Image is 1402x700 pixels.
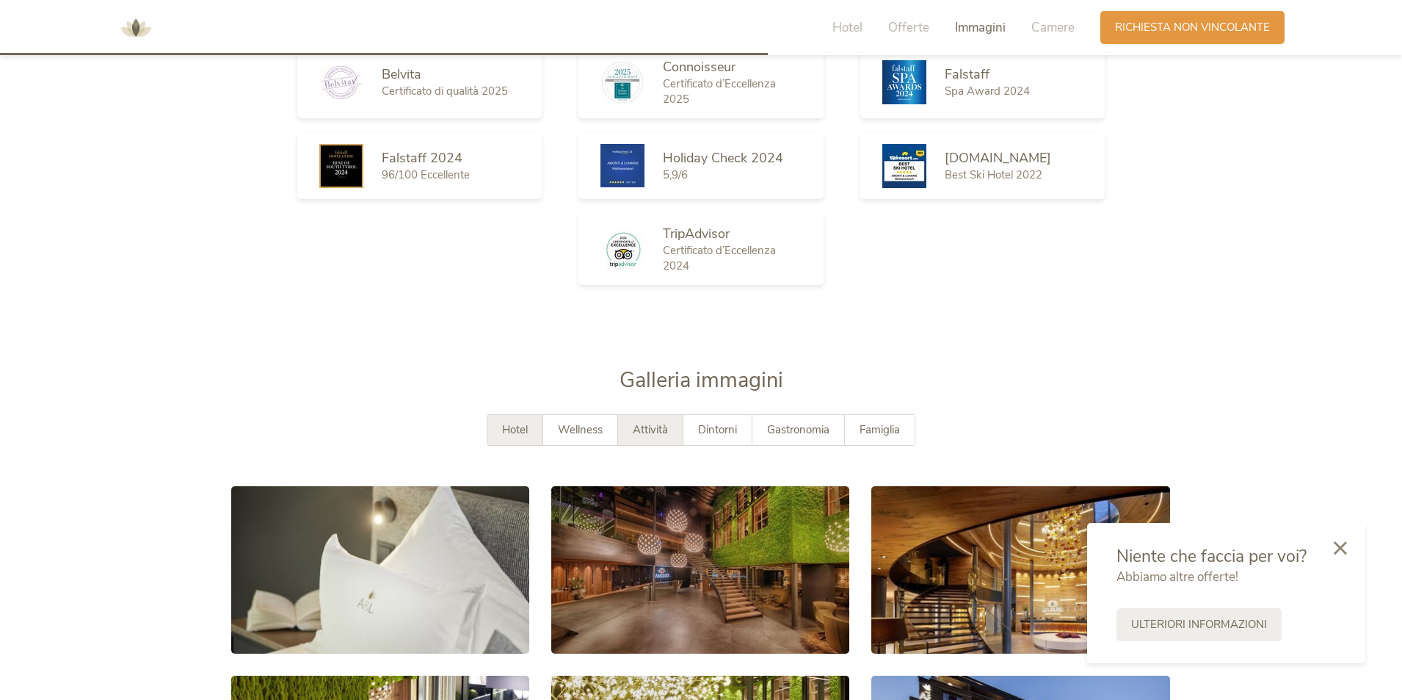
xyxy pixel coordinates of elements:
[1116,569,1238,585] span: Abbiamo altre offerte!
[319,144,363,188] img: Falstaff 2024
[663,58,735,76] span: Connoisseur
[114,22,158,32] a: AMONTI & LUNARIS Wellnessresort
[114,6,158,50] img: AMONTI & LUNARIS Wellnessresort
[382,149,462,167] span: Falstaff 2024
[1116,545,1307,568] span: Niente che faccia per voi?
[767,422,829,437] span: Gastronomia
[1131,617,1267,632] span: Ulteriori informazioni
[882,144,926,188] img: Skiresort.de
[882,60,926,104] img: Falstaff
[600,60,644,104] img: Connoisseur
[382,65,421,83] span: Belvita
[1115,20,1270,35] span: Richiesta non vincolante
[600,144,644,187] img: Holiday Check 2024
[663,243,776,273] span: Certificato d’Eccellenza 2024
[955,19,1006,36] span: Immagini
[620,366,783,394] span: Galleria immagini
[945,149,1051,167] span: [DOMAIN_NAME]
[663,149,783,167] span: Holiday Check 2024
[600,229,644,270] img: TripAdvisor
[832,19,862,36] span: Hotel
[698,422,737,437] span: Dintorni
[502,422,528,437] span: Hotel
[1031,19,1075,36] span: Camere
[382,167,470,182] span: 96/100 Eccellente
[663,225,730,242] span: TripAdvisor
[945,167,1042,182] span: Best Ski Hotel 2022
[888,19,929,36] span: Offerte
[1116,608,1282,641] a: Ulteriori informazioni
[945,84,1030,98] span: Spa Award 2024
[945,65,989,83] span: Falstaff
[633,422,668,437] span: Attività
[558,422,603,437] span: Wellness
[860,422,900,437] span: Famiglia
[663,167,688,182] span: 5,9/6
[663,76,776,107] span: Certificato d’Eccellenza 2025
[319,66,363,99] img: Belvita
[382,84,508,98] span: Certificato di qualità 2025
